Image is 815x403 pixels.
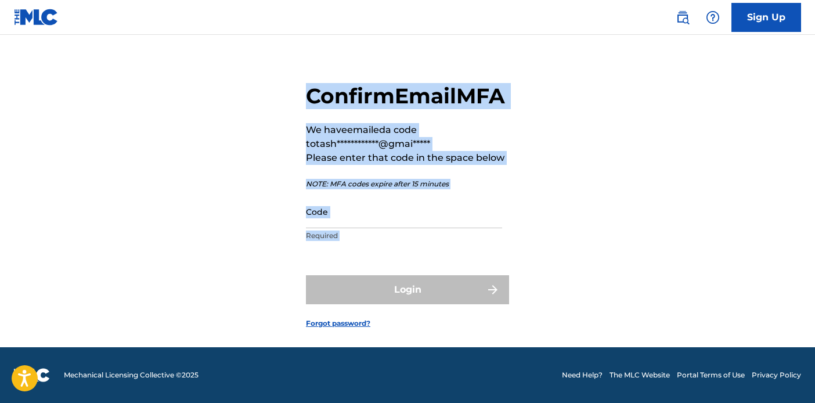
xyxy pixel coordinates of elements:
h2: Confirm Email MFA [306,83,509,109]
p: Please enter that code in the space below [306,151,509,165]
a: The MLC Website [610,370,670,380]
p: NOTE: MFA codes expire after 15 minutes [306,179,509,189]
p: Required [306,231,502,241]
img: logo [14,368,50,382]
a: Portal Terms of Use [677,370,745,380]
a: Need Help? [562,370,603,380]
div: Help [701,6,724,29]
a: Privacy Policy [752,370,801,380]
img: help [706,10,720,24]
a: Forgot password? [306,318,370,329]
a: Sign Up [731,3,801,32]
img: search [676,10,690,24]
img: MLC Logo [14,9,59,26]
a: Public Search [671,6,694,29]
span: Mechanical Licensing Collective © 2025 [64,370,199,380]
